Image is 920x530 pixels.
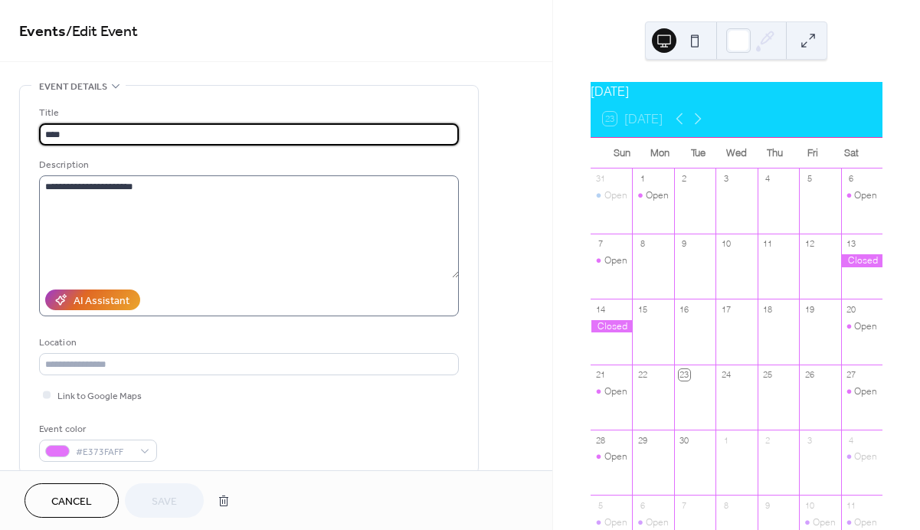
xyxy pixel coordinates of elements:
button: AI Assistant [45,290,140,310]
div: Open [799,516,840,529]
div: Description [39,157,456,173]
div: Open [841,516,882,529]
div: 31 [595,173,607,185]
div: Closed [591,320,632,333]
div: Closed [841,254,882,267]
div: 24 [720,369,732,381]
div: Open [591,189,632,202]
div: 6 [637,499,648,511]
div: Open [841,450,882,463]
div: 9 [679,238,690,250]
div: Open [854,385,877,398]
div: 20 [846,303,857,315]
div: 5 [595,499,607,511]
div: Location [39,335,456,351]
div: 8 [720,499,732,511]
div: Sun [603,138,641,168]
div: AI Assistant [74,293,129,309]
div: 11 [762,238,774,250]
div: Fri [794,138,832,168]
div: Open [854,516,877,529]
div: 9 [762,499,774,511]
div: Event color [39,421,154,437]
div: 14 [595,303,607,315]
span: Event details [39,79,107,95]
div: 4 [846,434,857,446]
div: 19 [804,303,815,315]
div: Thu [755,138,794,168]
div: Open [591,385,632,398]
div: Open [841,189,882,202]
div: 13 [846,238,857,250]
div: Open [854,450,877,463]
div: Open [604,189,627,202]
div: 25 [762,369,774,381]
div: Tue [679,138,717,168]
div: 28 [595,434,607,446]
div: Open [591,254,632,267]
div: 30 [679,434,690,446]
div: 4 [762,173,774,185]
div: Sat [832,138,870,168]
div: Open [632,516,673,529]
div: Open [841,385,882,398]
div: 8 [637,238,648,250]
div: 18 [762,303,774,315]
div: 5 [804,173,815,185]
div: Open [604,516,627,529]
div: Open [841,320,882,333]
a: Events [19,17,66,47]
div: 2 [679,173,690,185]
span: Cancel [51,494,92,510]
div: 3 [804,434,815,446]
div: Open [632,189,673,202]
div: 23 [679,369,690,381]
div: 2 [762,434,774,446]
div: 22 [637,369,648,381]
button: Cancel [25,483,119,518]
div: Open [854,189,877,202]
div: Open [591,516,632,529]
div: Open [646,189,669,202]
div: Open [591,450,632,463]
div: 26 [804,369,815,381]
div: 15 [637,303,648,315]
div: 21 [595,369,607,381]
div: Open [646,516,669,529]
div: Wed [717,138,755,168]
div: [DATE] [591,82,882,100]
span: Link to Google Maps [57,388,142,404]
div: Open [604,385,627,398]
div: 12 [804,238,815,250]
div: 29 [637,434,648,446]
div: 11 [846,499,857,511]
div: 3 [720,173,732,185]
div: Open [813,516,836,529]
div: Title [39,105,456,121]
span: / Edit Event [66,17,138,47]
div: 7 [679,499,690,511]
div: 10 [804,499,815,511]
div: 27 [846,369,857,381]
div: 17 [720,303,732,315]
div: 7 [595,238,607,250]
div: Mon [641,138,679,168]
div: 6 [846,173,857,185]
div: Open [854,320,877,333]
div: Open [604,450,627,463]
div: 10 [720,238,732,250]
div: 1 [720,434,732,446]
span: #E373FAFF [76,444,133,460]
div: 1 [637,173,648,185]
div: Open [604,254,627,267]
div: 16 [679,303,690,315]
